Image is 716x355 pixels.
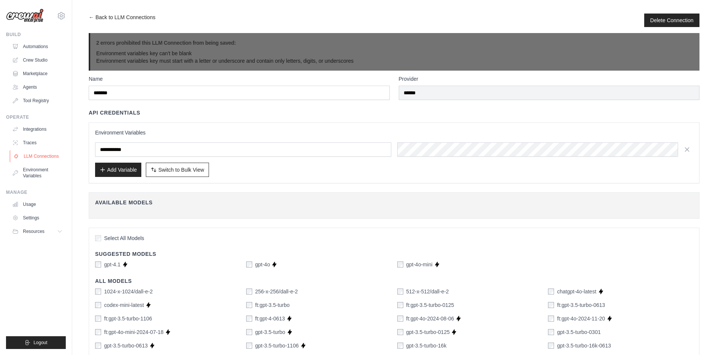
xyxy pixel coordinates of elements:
button: Add Variable [95,163,141,177]
label: ft:gpt-3.5-turbo-0613 [557,301,605,309]
label: 1024-x-1024/dall-e-2 [104,288,153,295]
label: gpt-3.5-turbo-0125 [406,328,450,336]
label: gpt-4o-mini [406,261,433,268]
img: Logo [6,9,44,23]
label: 256-x-256/dall-e-2 [255,288,298,295]
label: gpt-3.5-turbo-16k [406,342,447,349]
label: gpt-3.5-turbo-1106 [255,342,299,349]
label: gpt-4.1 [104,261,121,268]
div: Build [6,32,66,38]
label: gpt-4o [255,261,270,268]
input: gpt-4.1 [95,261,101,267]
button: Switch to Bulk View [146,163,209,177]
input: gpt-3.5-turbo-0613 [95,343,101,349]
h4: All Models [95,277,693,285]
input: 1024-x-1024/dall-e-2 [95,289,101,295]
label: Provider [399,75,700,83]
input: ft:gpt-3.5-turbo-0613 [548,302,554,308]
button: Logout [6,336,66,349]
input: gpt-3.5-turbo-0301 [548,329,554,335]
a: Integrations [9,123,66,135]
span: Select All Models [104,234,144,242]
label: Name [89,75,390,83]
a: Traces [9,137,66,149]
input: gpt-3.5-turbo [246,329,252,335]
input: gpt-3.5-turbo-16k [397,343,403,349]
span: Switch to Bulk View [158,166,204,174]
input: ft:gpt-4o-2024-08-06 [397,316,403,322]
input: gpt-3.5-turbo-0125 [397,329,403,335]
label: ft:gpt-3.5-turbo-1106 [104,315,152,322]
a: Agents [9,81,66,93]
a: ← Back to LLM Connections [89,14,155,27]
h4: Suggested Models [95,250,693,258]
input: ft:gpt-4o-2024-11-20 [548,316,554,322]
label: ft:gpt-4-0613 [255,315,285,322]
label: chatgpt-4o-latest [557,288,596,295]
input: ft:gpt-4-0613 [246,316,252,322]
a: LLM Connections [10,150,67,162]
label: ft:gpt-4o-2024-11-20 [557,315,605,322]
button: Resources [9,225,66,237]
input: 512-x-512/dall-e-2 [397,289,403,295]
a: Automations [9,41,66,53]
div: Manage [6,189,66,195]
label: gpt-3.5-turbo [255,328,285,336]
h2: 2 errors prohibited this LLM Connection from being saved: [96,39,693,47]
input: chatgpt-4o-latest [548,289,554,295]
span: Logout [33,340,47,346]
input: gpt-4o-mini [397,261,403,267]
label: gpt-3.5-turbo-0613 [104,342,148,349]
a: Environment Variables [9,164,66,182]
label: gpt-3.5-turbo-0301 [557,328,601,336]
label: codex-mini-latest [104,301,144,309]
li: Environment variables key can't be blank [96,50,693,57]
a: Usage [9,198,66,210]
label: ft:gpt-3.5-turbo [255,301,290,309]
a: Tool Registry [9,95,66,107]
input: ft:gpt-3.5-turbo [246,302,252,308]
h4: API Credentials [89,109,140,116]
input: ft:gpt-3.5-turbo-1106 [95,316,101,322]
a: Marketplace [9,68,66,80]
input: gpt-4o [246,261,252,267]
input: gpt-3.5-turbo-16k-0613 [548,343,554,349]
label: ft:gpt-4o-2024-08-06 [406,315,454,322]
input: ft:gpt-3.5-turbo-0125 [397,302,403,308]
label: 512-x-512/dall-e-2 [406,288,449,295]
span: Resources [23,228,44,234]
li: Environment variables key must start with a letter or underscore and contain only letters, digits... [96,57,693,65]
label: ft:gpt-4o-mini-2024-07-18 [104,328,163,336]
h3: Environment Variables [95,129,693,136]
input: gpt-3.5-turbo-1106 [246,343,252,349]
button: Delete Connection [650,17,693,24]
h4: Available Models [95,199,693,206]
input: ft:gpt-4o-mini-2024-07-18 [95,329,101,335]
a: Settings [9,212,66,224]
a: Crew Studio [9,54,66,66]
input: codex-mini-latest [95,302,101,308]
input: Select All Models [95,235,101,241]
label: ft:gpt-3.5-turbo-0125 [406,301,454,309]
input: 256-x-256/dall-e-2 [246,289,252,295]
div: Operate [6,114,66,120]
label: gpt-3.5-turbo-16k-0613 [557,342,611,349]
